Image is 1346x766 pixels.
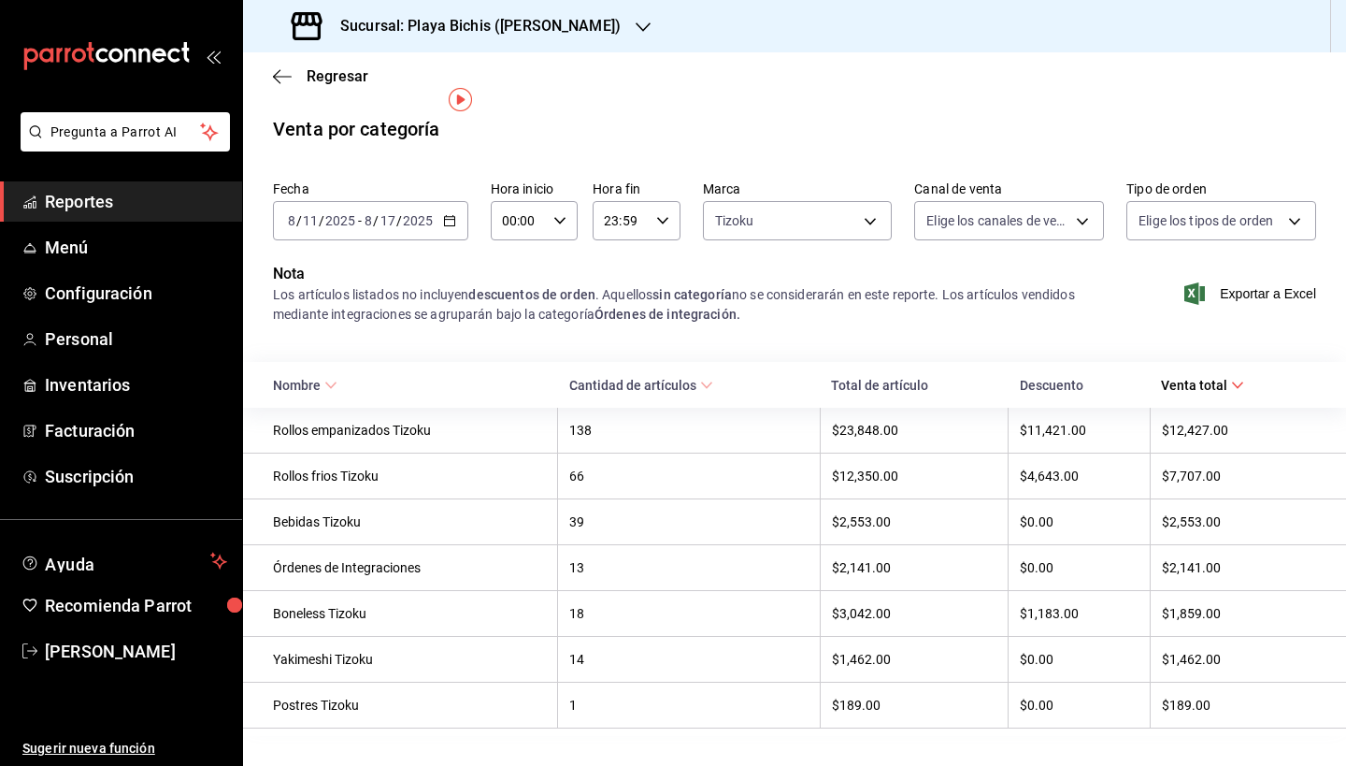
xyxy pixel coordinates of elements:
div: 14 [569,652,809,667]
label: Hora inicio [491,182,578,195]
span: - [358,213,362,228]
span: Configuración [45,281,227,306]
div: $11,421.00 [1020,423,1138,438]
strong: descuentos de orden [468,287,595,302]
label: Tipo de orden [1126,182,1316,195]
div: $1,462.00 [1162,652,1316,667]
input: ---- [324,213,356,228]
span: / [373,213,379,228]
button: Exportar a Excel [1188,282,1316,305]
div: $12,427.00 [1162,423,1316,438]
span: Regresar [307,67,368,85]
p: Nota [273,263,1103,285]
div: $1,183.00 [1020,606,1138,621]
div: Postres Tizoku [273,698,546,713]
div: $3,042.00 [832,606,997,621]
input: -- [302,213,319,228]
span: Nombre [273,378,337,393]
span: Ayuda [45,550,203,572]
div: 18 [569,606,809,621]
div: $7,707.00 [1162,469,1316,484]
th: Total de artículo [820,362,1009,408]
div: $1,859.00 [1162,606,1316,621]
div: $2,553.00 [832,514,997,529]
h3: Sucursal: Playa Bichis ([PERSON_NAME]) [325,15,621,37]
span: Recomienda Parrot [45,593,227,618]
div: Yakimeshi Tizoku [273,652,546,667]
img: Tooltip marker [449,88,472,111]
div: $2,141.00 [1162,560,1316,575]
span: Menú [45,235,227,260]
div: 39 [569,514,809,529]
div: $1,462.00 [832,652,997,667]
button: Pregunta a Parrot AI [21,112,230,152]
div: 138 [569,423,809,438]
label: Canal de venta [914,182,1104,195]
div: Rollos frios Tizoku [273,469,546,484]
span: / [396,213,402,228]
label: Marca [703,182,893,195]
div: $2,141.00 [832,560,997,575]
label: Fecha [273,182,468,195]
div: $189.00 [832,698,997,713]
div: $0.00 [1020,514,1138,529]
span: Reportes [45,189,227,214]
div: $2,553.00 [1162,514,1316,529]
div: Rollos empanizados Tizoku [273,423,546,438]
strong: sin categoría [652,287,732,302]
input: -- [364,213,373,228]
div: $0.00 [1020,560,1138,575]
div: $4,643.00 [1020,469,1138,484]
div: $0.00 [1020,652,1138,667]
span: Personal [45,326,227,352]
span: Tizoku [715,211,754,230]
div: Venta por categoría [273,115,440,143]
button: open_drawer_menu [206,49,221,64]
div: Los artículos listados no incluyen . Aquellos no se considerarán en este reporte. Los artículos v... [273,285,1103,325]
span: Venta total [1161,378,1244,393]
div: $0.00 [1020,698,1138,713]
div: Órdenes de Integraciones [273,560,546,575]
div: Bebidas Tizoku [273,514,546,529]
th: Descuento [1009,362,1150,408]
input: -- [379,213,396,228]
div: 1 [569,698,809,713]
div: 13 [569,560,809,575]
a: Pregunta a Parrot AI [13,136,230,155]
div: $12,350.00 [832,469,997,484]
div: Boneless Tizoku [273,606,546,621]
span: / [319,213,324,228]
span: Cantidad de artículos [569,378,713,393]
span: / [296,213,302,228]
span: Sugerir nueva función [22,739,227,759]
span: Elige los canales de venta [926,211,1069,230]
strong: Órdenes de integración. [594,307,740,322]
span: Facturación [45,418,227,443]
div: $189.00 [1162,698,1316,713]
label: Hora fin [593,182,680,195]
span: Inventarios [45,372,227,397]
input: -- [287,213,296,228]
div: 66 [569,469,809,484]
span: Suscripción [45,464,227,489]
input: ---- [402,213,434,228]
span: Elige los tipos de orden [1138,211,1273,230]
span: [PERSON_NAME] [45,639,227,664]
button: Regresar [273,67,368,85]
span: Pregunta a Parrot AI [50,123,201,142]
div: $23,848.00 [832,423,997,438]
